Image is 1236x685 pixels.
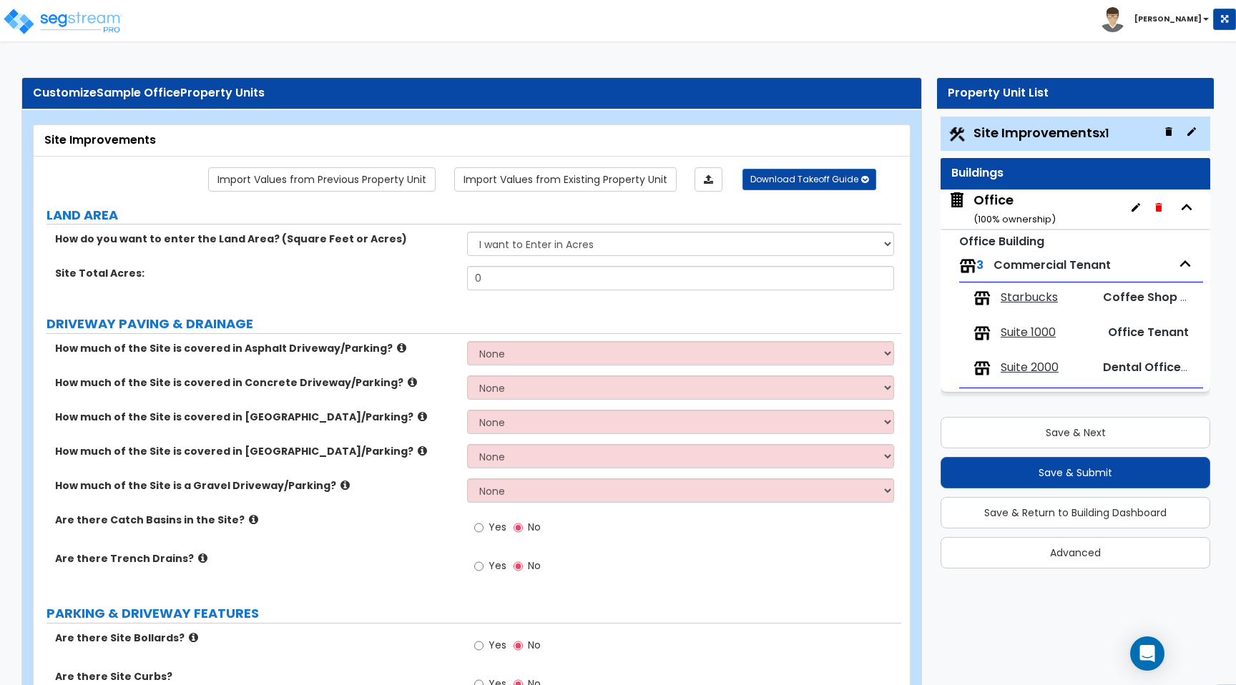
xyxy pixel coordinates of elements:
[489,638,506,652] span: Yes
[973,290,991,307] img: tenants.png
[1103,359,1225,375] span: Dental Office Tenant
[1099,126,1109,141] small: x1
[514,558,523,574] input: No
[189,632,198,643] i: click for more info!
[46,604,901,623] label: PARKING & DRIVEWAY FEATURES
[397,342,406,353] i: click for more info!
[948,125,966,144] img: Construction.png
[1134,14,1202,24] b: [PERSON_NAME]
[55,669,456,684] label: Are there Site Curbs?
[1001,290,1058,306] span: Starbucks
[418,445,427,456] i: click for more info!
[1130,636,1164,671] div: Open Intercom Messenger
[528,558,541,573] span: No
[948,191,1056,227] span: Office
[55,551,456,566] label: Are there Trench Drains?
[489,520,506,534] span: Yes
[514,520,523,536] input: No
[55,375,456,390] label: How much of the Site is covered in Concrete Driveway/Parking?
[959,257,976,275] img: tenants.png
[941,417,1210,448] button: Save & Next
[474,520,484,536] input: Yes
[951,165,1200,182] div: Buildings
[55,232,456,246] label: How do you want to enter the Land Area? (Square Feet or Acres)
[55,266,456,280] label: Site Total Acres:
[514,638,523,654] input: No
[973,212,1056,226] small: ( 100 % ownership)
[55,410,456,424] label: How much of the Site is covered in [GEOGRAPHIC_DATA]/Parking?
[973,124,1109,142] span: Site Improvements
[1001,325,1056,341] span: Suite 1000
[1100,7,1125,32] img: avatar.png
[489,558,506,573] span: Yes
[55,478,456,493] label: How much of the Site is a Gravel Driveway/Parking?
[941,497,1210,528] button: Save & Return to Building Dashboard
[55,631,456,645] label: Are there Site Bollards?
[46,206,901,225] label: LAND AREA
[750,173,858,185] span: Download Takeoff Guide
[454,167,677,192] a: Import the dynamic attribute values from existing properties.
[973,360,991,377] img: tenants.png
[941,537,1210,568] button: Advanced
[1103,289,1222,305] span: Coffee Shop Tenant
[474,558,484,574] input: Yes
[976,257,984,273] span: 3
[249,514,258,525] i: click for more info!
[973,191,1056,227] div: Office
[97,84,180,101] span: Sample Office
[44,132,899,149] div: Site Improvements
[994,257,1111,273] span: Commercial Tenant
[948,191,966,210] img: building.svg
[1001,360,1059,376] span: Suite 2000
[528,520,541,534] span: No
[340,480,350,491] i: click for more info!
[528,638,541,652] span: No
[46,315,901,333] label: DRIVEWAY PAVING & DRAINAGE
[418,411,427,422] i: click for more info!
[198,553,207,563] i: click for more info!
[742,169,876,190] button: Download Takeoff Guide
[948,85,1203,102] div: Property Unit List
[474,638,484,654] input: Yes
[33,85,911,102] div: Customize Property Units
[941,457,1210,488] button: Save & Submit
[55,513,456,527] label: Are there Catch Basins in the Site?
[2,7,124,36] img: logo_pro_r.png
[973,325,991,342] img: tenants.png
[208,167,436,192] a: Import the dynamic attribute values from previous properties.
[1108,324,1189,340] span: Office Tenant
[55,444,456,458] label: How much of the Site is covered in [GEOGRAPHIC_DATA]/Parking?
[55,341,456,355] label: How much of the Site is covered in Asphalt Driveway/Parking?
[695,167,722,192] a: Import the dynamic attributes value through Excel sheet
[408,377,417,388] i: click for more info!
[959,233,1044,250] small: Office Building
